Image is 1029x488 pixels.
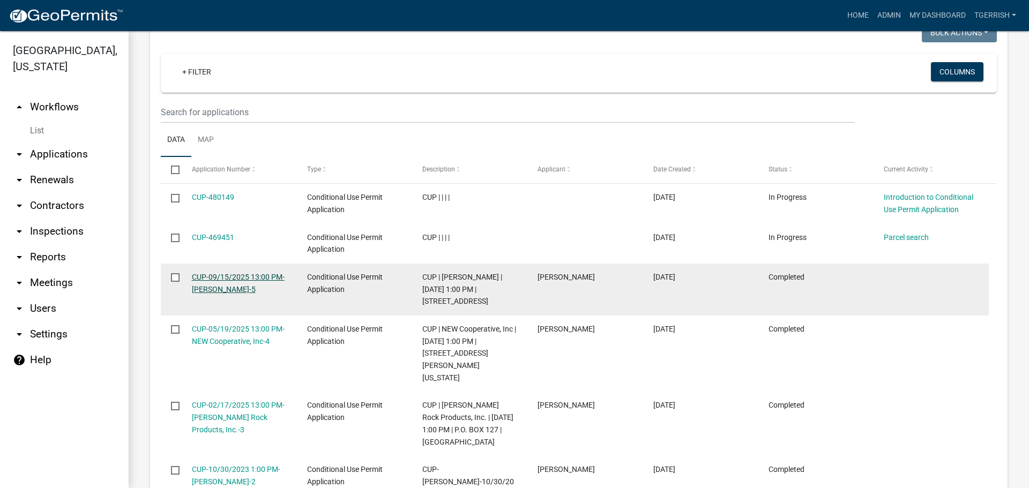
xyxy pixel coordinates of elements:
span: CUP | | | | [422,193,450,201]
span: RONALD D FADNESS [538,401,595,409]
i: arrow_drop_down [13,328,26,341]
span: Conditional Use Permit Application [307,401,383,422]
span: 08/26/2025 [653,233,675,242]
span: CUP | | | | [422,233,450,242]
a: CUP-10/30/2023 1:00 PM-[PERSON_NAME]-2 [192,465,280,486]
span: Conditional Use Permit Application [307,465,383,486]
span: 08/18/2025 [653,273,675,281]
i: arrow_drop_down [13,276,26,289]
span: Conditional Use Permit Application [307,193,383,214]
span: CUP | Nicole Pahl | 09/15/2025 1:00 PM | 1601 Utica Avenue South | St. Louis Park, MN 55416 [422,273,502,306]
a: My Dashboard [905,5,970,26]
span: In Progress [769,193,807,201]
span: Eric Wilson [538,465,595,474]
a: Parcel search [884,233,929,242]
a: Introduction to Conditional Use Permit Application [884,193,973,214]
datatable-header-cell: Current Activity [874,157,989,183]
datatable-header-cell: Applicant [527,157,643,183]
span: 01/15/2025 [653,401,675,409]
span: CUP | NEW Cooperative, Inc | 05/19/2025 1:00 PM | 1389 WRIGHT AVE | Rowan, Iowa 50470 [422,325,516,382]
datatable-header-cell: Status [758,157,874,183]
i: help [13,354,26,366]
i: arrow_drop_down [13,199,26,212]
button: Columns [931,62,983,81]
a: CUP-05/19/2025 13:00 PM-NEW Cooperative, Inc-4 [192,325,285,346]
span: 09/18/2025 [653,193,675,201]
i: arrow_drop_down [13,225,26,238]
a: Data [161,123,191,157]
span: Completed [769,325,804,333]
a: CUP-480149 [192,193,234,201]
datatable-header-cell: Select [161,157,181,183]
datatable-header-cell: Type [297,157,412,183]
a: Admin [873,5,905,26]
a: + Filter [174,62,220,81]
span: Completed [769,465,804,474]
span: 04/10/2025 [653,325,675,333]
i: arrow_drop_down [13,148,26,161]
span: 10/07/2023 [653,465,675,474]
span: Application Number [192,166,250,173]
datatable-header-cell: Application Number [181,157,296,183]
span: Conditional Use Permit Application [307,273,383,294]
span: Jeff Marsh [538,325,595,333]
span: Conditional Use Permit Application [307,233,383,254]
button: Bulk Actions [922,23,997,42]
span: Conditional Use Permit Application [307,325,383,346]
span: Applicant [538,166,565,173]
i: arrow_drop_down [13,251,26,264]
span: Status [769,166,787,173]
span: Nicole Pahl [538,273,595,281]
a: CUP-09/15/2025 13:00 PM-[PERSON_NAME]-5 [192,273,285,294]
datatable-header-cell: Description [412,157,527,183]
span: Completed [769,273,804,281]
i: arrow_drop_up [13,101,26,114]
span: CUP | Bruening Rock Products, Inc. | 02/17/2025 1:00 PM | P.O. BOX 127 | Decorah, IA 52101 [422,401,513,446]
a: TGERRISH [970,5,1020,26]
i: arrow_drop_down [13,174,26,186]
span: Date Created [653,166,691,173]
input: Search for applications [161,101,855,123]
span: Type [307,166,321,173]
datatable-header-cell: Date Created [643,157,758,183]
span: In Progress [769,233,807,242]
span: Description [422,166,455,173]
span: Current Activity [884,166,928,173]
a: Map [191,123,220,157]
a: CUP-469451 [192,233,234,242]
span: Completed [769,401,804,409]
a: CUP-02/17/2025 13:00 PM-[PERSON_NAME] Rock Products, Inc.-3 [192,401,285,434]
a: Home [843,5,873,26]
i: arrow_drop_down [13,302,26,315]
